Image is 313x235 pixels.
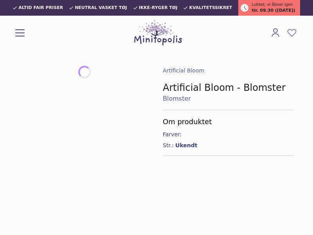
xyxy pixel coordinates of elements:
[252,2,293,7] span: Lukket, vi åbner igen
[163,67,204,74] a: Artificial Bloom
[163,81,294,94] h1: Artificial Bloom - Blomster
[252,7,295,14] span: tir. 09.30 ([DATE])
[139,5,178,10] span: Ikke-ryger tøj
[163,116,294,127] h5: Om produktet
[163,141,174,149] span: Str.:
[75,5,127,10] span: Neutral vasket tøj
[175,141,197,149] span: Ukendt
[163,130,183,138] span: Farver:
[18,5,63,10] span: Altid fair priser
[163,94,294,103] a: Blomster
[134,20,182,45] img: Minitopolis logo
[189,5,232,10] span: Kvalitetssikret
